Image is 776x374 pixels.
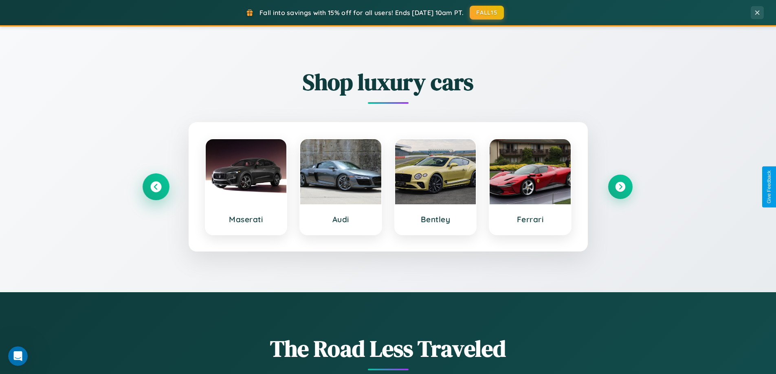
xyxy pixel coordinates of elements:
[259,9,464,17] span: Fall into savings with 15% off for all users! Ends [DATE] 10am PT.
[403,214,468,224] h3: Bentley
[308,214,373,224] h3: Audi
[144,333,633,364] h1: The Road Less Traveled
[470,6,504,20] button: FALL15
[766,171,772,203] div: Give Feedback
[214,214,279,224] h3: Maserati
[8,346,28,366] iframe: Intercom live chat
[144,66,633,98] h2: Shop luxury cars
[498,214,563,224] h3: Ferrari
